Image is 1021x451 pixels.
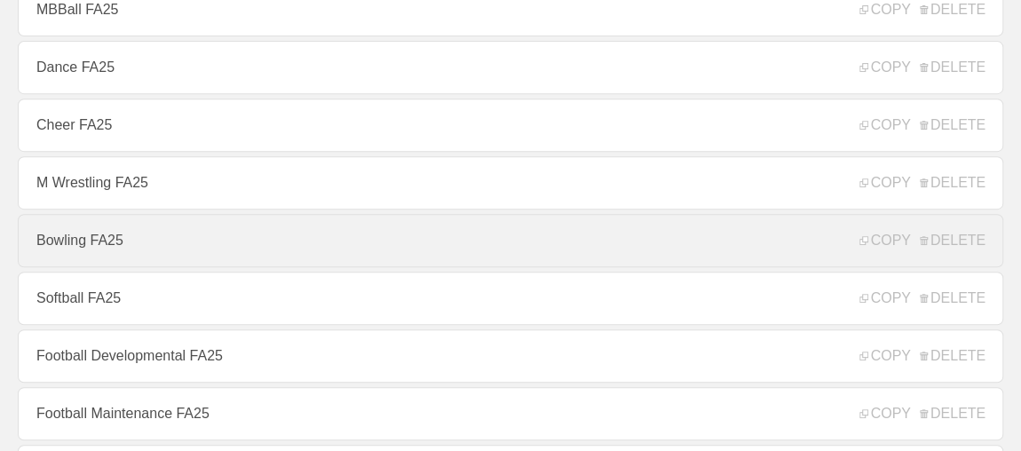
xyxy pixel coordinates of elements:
span: DELETE [920,117,985,133]
a: Softball FA25 [18,272,1003,325]
span: COPY [859,290,910,306]
span: DELETE [920,59,985,75]
span: COPY [859,233,910,249]
span: COPY [859,406,910,422]
span: DELETE [920,233,985,249]
span: DELETE [920,406,985,422]
span: DELETE [920,175,985,191]
a: Cheer FA25 [18,99,1003,152]
span: COPY [859,2,910,18]
a: Football Developmental FA25 [18,329,1003,383]
iframe: Chat Widget [932,366,1021,451]
span: DELETE [920,348,985,364]
a: Bowling FA25 [18,214,1003,267]
span: COPY [859,59,910,75]
a: Football Maintenance FA25 [18,387,1003,440]
a: Dance FA25 [18,41,1003,94]
span: COPY [859,348,910,364]
a: M Wrestling FA25 [18,156,1003,210]
span: DELETE [920,290,985,306]
span: DELETE [920,2,985,18]
span: COPY [859,117,910,133]
span: COPY [859,175,910,191]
